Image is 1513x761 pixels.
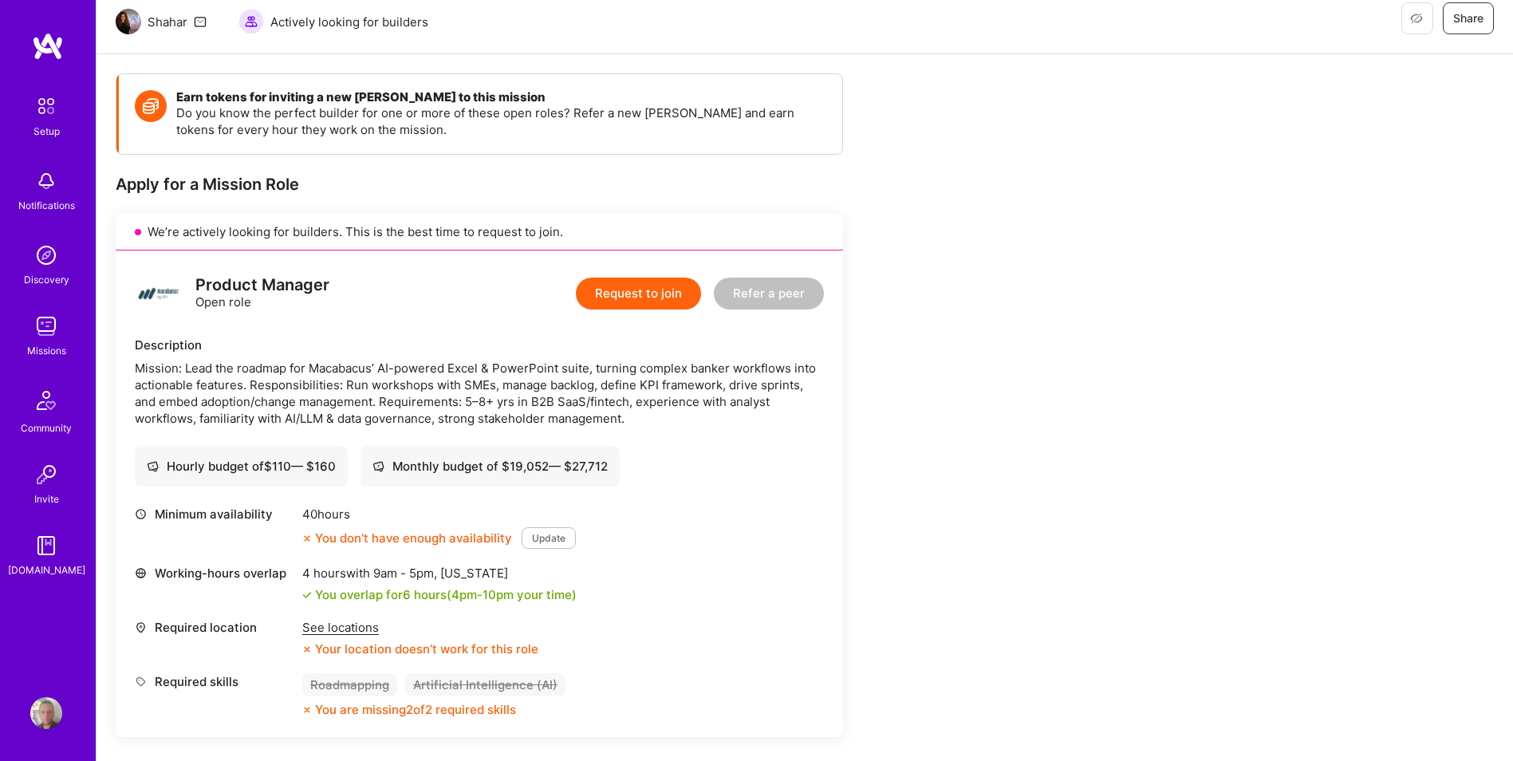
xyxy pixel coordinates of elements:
div: Hourly budget of $ 110 — $ 160 [147,458,336,475]
img: Actively looking for builders [238,9,264,34]
div: Missions [27,342,66,359]
i: icon Location [135,621,147,633]
img: Token icon [135,90,167,122]
img: setup [30,89,63,123]
div: You overlap for 6 hours ( your time) [315,586,577,603]
i: icon Clock [135,508,147,520]
img: bell [30,165,62,197]
i: icon CloseOrange [302,705,312,715]
div: Roadmapping [302,673,397,696]
img: teamwork [30,310,62,342]
i: icon CloseOrange [302,645,312,654]
div: Required location [135,619,294,636]
div: Working-hours overlap [135,565,294,582]
i: icon EyeClosed [1410,12,1423,25]
div: Product Manager [195,277,329,294]
img: logo [32,32,64,61]
div: Apply for a Mission Role [116,174,843,195]
span: 4pm - 10pm [451,587,514,602]
div: 40 hours [302,506,576,522]
div: Open role [195,277,329,310]
span: 9am - 5pm , [370,566,440,581]
div: Setup [33,123,60,140]
div: Mission: Lead the roadmap for Macabacus’ AI-powered Excel & PowerPoint suite, turning complex ban... [135,360,824,427]
div: We’re actively looking for builders. This is the best time to request to join. [116,214,843,250]
i: icon CloseOrange [302,534,312,543]
div: Discovery [24,271,69,288]
div: You are missing 2 of 2 required skills [315,701,516,718]
i: icon Tag [135,676,147,688]
div: Your location doesn’t work for this role [302,641,538,657]
img: User Avatar [30,697,62,729]
div: Shahar [148,14,187,30]
h4: Earn tokens for inviting a new [PERSON_NAME] to this mission [176,90,826,104]
div: Artificial Intelligence (AI) [405,673,565,696]
img: Invite [30,459,62,491]
img: Team Architect [116,9,141,34]
div: Minimum availability [135,506,294,522]
i: icon Mail [194,15,207,28]
div: 4 hours with [US_STATE] [302,565,577,582]
i: icon World [135,567,147,579]
img: guide book [30,530,62,562]
img: Community [27,381,65,420]
i: icon Cash [372,460,384,472]
div: Description [135,337,824,353]
button: Request to join [576,278,701,310]
button: Update [522,527,576,549]
div: [DOMAIN_NAME] [8,562,85,578]
div: You don’t have enough availability [302,530,512,546]
span: Share [1453,10,1483,26]
div: Invite [34,491,59,507]
div: Community [21,420,72,436]
div: See locations [302,619,538,636]
div: Notifications [18,197,75,214]
button: Refer a peer [714,278,824,310]
span: Actively looking for builders [270,14,428,30]
img: discovery [30,239,62,271]
i: icon Cash [147,460,159,472]
div: Required skills [135,673,294,690]
div: Monthly budget of $ 19,052 — $ 27,712 [372,458,608,475]
i: icon Check [302,590,312,600]
img: logo [135,270,183,317]
p: Do you know the perfect builder for one or more of these open roles? Refer a new [PERSON_NAME] an... [176,104,826,138]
